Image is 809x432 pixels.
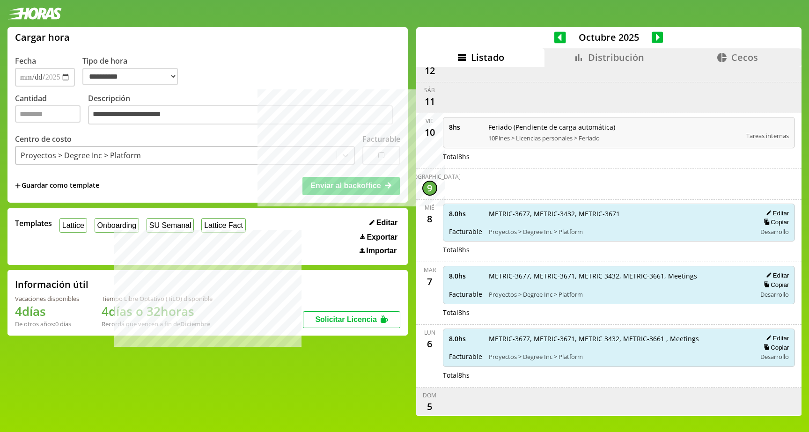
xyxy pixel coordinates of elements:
[15,31,70,44] h1: Cargar hora
[102,294,213,303] div: Tiempo Libre Optativo (TiLO) disponible
[201,218,245,233] button: Lattice Fact
[424,266,436,274] div: mar
[443,245,795,254] div: Total 8 hs
[180,320,210,328] b: Diciembre
[761,344,789,351] button: Copiar
[422,337,437,351] div: 6
[423,391,436,399] div: dom
[15,181,21,191] span: +
[449,227,482,236] span: Facturable
[357,233,400,242] button: Exportar
[424,329,435,337] div: lun
[15,181,99,191] span: +Guardar como template
[15,218,52,228] span: Templates
[426,117,434,125] div: vie
[366,247,397,255] span: Importar
[760,290,789,299] span: Desarrollo
[566,31,652,44] span: Octubre 2025
[416,67,802,415] div: scrollable content
[489,271,750,280] span: METRIC-3677, METRIC-3671, METRIC 3432, METRIC-3661, Meetings
[7,7,62,20] img: logotipo
[488,123,740,132] span: Feriado (Pendiente de carga automática)
[763,334,789,342] button: Editar
[731,51,758,64] span: Cecos
[315,315,377,323] span: Solicitar Licencia
[449,334,482,343] span: 8.0 hs
[489,334,750,343] span: METRIC-3677, METRIC-3671, METRIC 3432, METRIC-3661 , Meetings
[449,271,482,280] span: 8.0 hs
[15,105,81,123] input: Cantidad
[367,233,397,242] span: Exportar
[88,93,400,127] label: Descripción
[422,63,437,78] div: 12
[443,308,795,317] div: Total 8 hs
[422,399,437,414] div: 5
[443,371,795,380] div: Total 8 hs
[422,94,437,109] div: 11
[310,182,381,190] span: Enviar al backoffice
[399,173,461,181] div: [DEMOGRAPHIC_DATA]
[21,150,141,161] div: Proyectos > Degree Inc > Platform
[422,212,437,227] div: 8
[15,294,79,303] div: Vacaciones disponibles
[302,177,400,195] button: Enviar al backoffice
[443,152,795,161] div: Total 8 hs
[489,209,750,218] span: METRIC-3677, METRIC-3432, METRIC-3671
[88,105,393,125] textarea: Descripción
[303,311,400,328] button: Solicitar Licencia
[489,227,750,236] span: Proyectos > Degree Inc > Platform
[761,218,789,226] button: Copiar
[422,274,437,289] div: 7
[147,218,194,233] button: SU Semanal
[760,352,789,361] span: Desarrollo
[82,56,185,87] label: Tipo de hora
[449,209,482,218] span: 8.0 hs
[424,86,435,94] div: sáb
[763,209,789,217] button: Editar
[82,68,178,85] select: Tipo de hora
[15,303,79,320] h1: 4 días
[102,320,213,328] div: Recordá que vencen a fin de
[588,51,644,64] span: Distribución
[489,352,750,361] span: Proyectos > Degree Inc > Platform
[760,227,789,236] span: Desarrollo
[422,181,437,196] div: 9
[367,218,400,227] button: Editar
[425,204,434,212] div: mié
[376,219,397,227] span: Editar
[489,290,750,299] span: Proyectos > Degree Inc > Platform
[449,290,482,299] span: Facturable
[102,303,213,320] h1: 4 días o 32 horas
[471,51,504,64] span: Listado
[59,218,87,233] button: Lattice
[15,320,79,328] div: De otros años: 0 días
[15,134,72,144] label: Centro de costo
[362,134,400,144] label: Facturable
[449,123,482,132] span: 8 hs
[746,132,789,140] span: Tareas internas
[763,271,789,279] button: Editar
[488,134,740,142] span: 10Pines > Licencias personales > Feriado
[15,278,88,291] h2: Información útil
[449,352,482,361] span: Facturable
[422,125,437,140] div: 10
[95,218,139,233] button: Onboarding
[761,281,789,289] button: Copiar
[15,56,36,66] label: Fecha
[15,93,88,127] label: Cantidad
